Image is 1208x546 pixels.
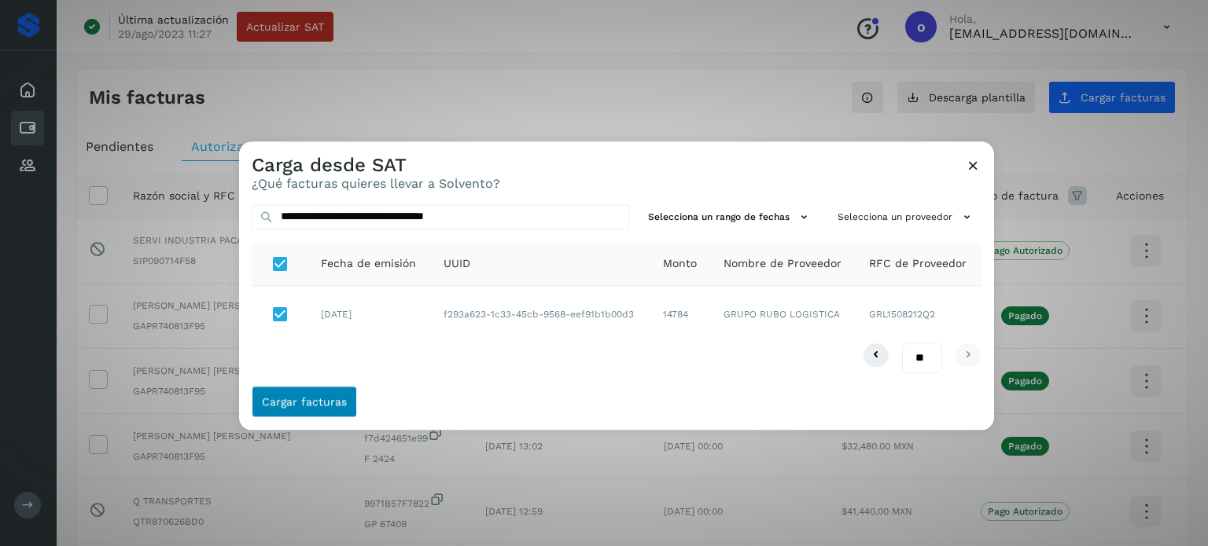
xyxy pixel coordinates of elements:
[252,177,500,192] p: ¿Qué facturas quieres llevar a Solvento?
[252,386,357,417] button: Cargar facturas
[663,256,697,273] span: Monto
[711,287,856,343] td: GRUPO RUBO LOGISTICA
[262,396,347,407] span: Cargar facturas
[869,256,967,273] span: RFC de Proveedor
[831,204,981,230] button: Selecciona un proveedor
[856,287,981,343] td: GRL1508212Q2
[252,154,500,177] h3: Carga desde SAT
[444,256,470,273] span: UUID
[431,287,650,343] td: f293a623-1c33-45cb-9568-eef91b1b00d3
[650,287,710,343] td: 14784
[642,204,819,230] button: Selecciona un rango de fechas
[321,256,416,273] span: Fecha de emisión
[308,287,431,343] td: [DATE]
[724,256,842,273] span: Nombre de Proveedor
